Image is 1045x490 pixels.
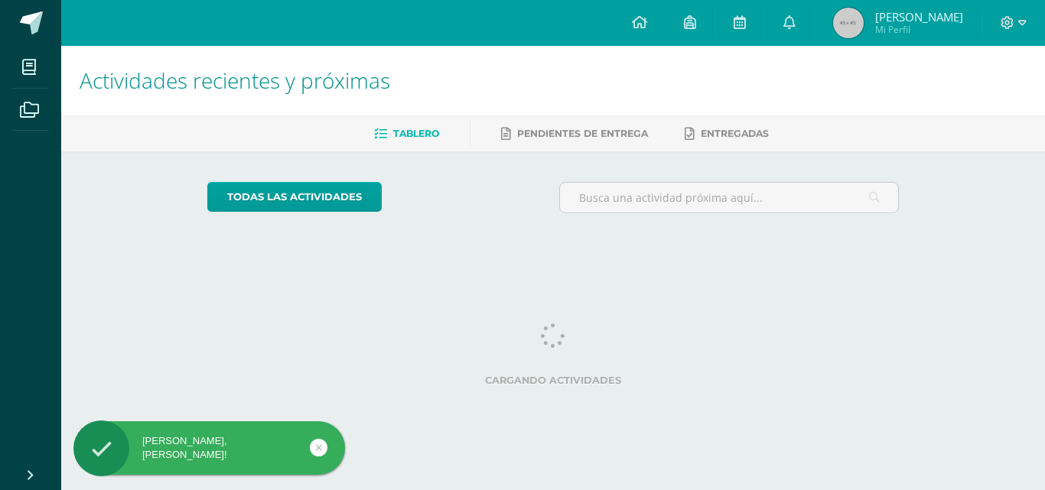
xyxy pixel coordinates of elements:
input: Busca una actividad próxima aquí... [560,183,899,213]
a: todas las Actividades [207,182,382,212]
span: Tablero [393,128,439,139]
span: Mi Perfil [875,23,963,36]
a: Pendientes de entrega [501,122,648,146]
span: Entregadas [701,128,769,139]
label: Cargando actividades [207,375,900,386]
div: [PERSON_NAME], [PERSON_NAME]! [73,434,345,462]
a: Entregadas [685,122,769,146]
span: [PERSON_NAME] [875,9,963,24]
span: Actividades recientes y próximas [80,66,390,95]
a: Tablero [374,122,439,146]
span: Pendientes de entrega [517,128,648,139]
img: 45x45 [833,8,864,38]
